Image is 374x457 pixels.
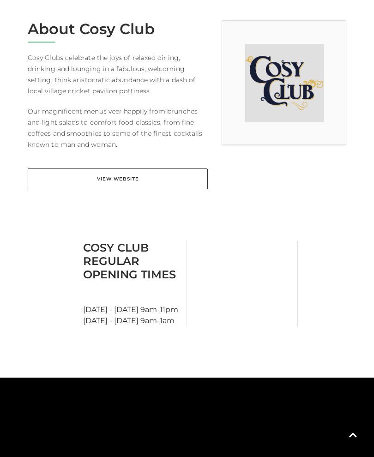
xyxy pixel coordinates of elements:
[28,106,208,150] p: Our magnificent menus veer happily from brunches and light salads to comfort food classics, from ...
[28,168,208,189] a: View Website
[28,20,208,38] h2: About Cosy Club
[28,52,208,96] p: Cosy Clubs celebrate the joys of relaxed dining, drinking and lounging in a fabulous, welcoming s...
[83,241,180,281] h3: Cosy Club Regular Opening Times
[76,241,187,326] div: [DATE] - [DATE] 9am-11pm [DATE] - [DATE] 9am-1am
